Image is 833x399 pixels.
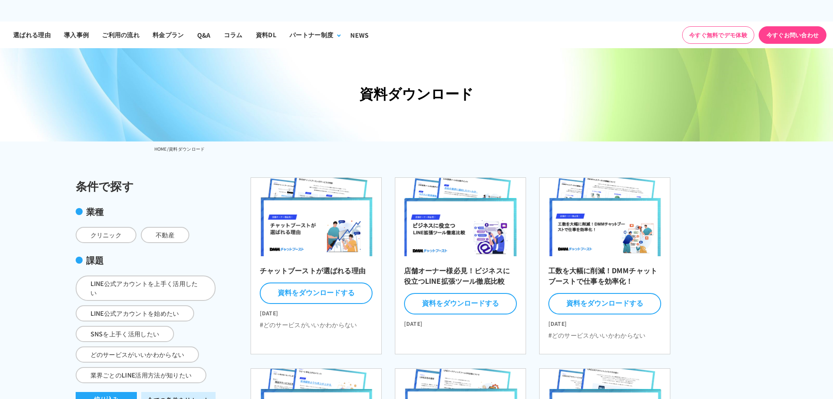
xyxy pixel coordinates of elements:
[251,177,382,354] a: チャットブーストが選ばれる理由 資料をダウンロードする [DATE] #どのサービスがいいかわからない
[76,326,174,342] span: SNSを上手く活用したい
[260,282,373,304] button: 資料をダウンロードする
[289,30,333,39] div: パートナー制度
[7,21,57,48] a: 選ばれる理由
[344,21,375,48] a: NEWS
[404,265,517,291] h2: 店舗オーナー様必見！ビジネスに役立つLINE拡張ツール徹底比較
[260,320,357,329] li: #どのサービスがいいかわからない
[146,21,191,48] a: 料金プラン
[76,177,216,194] div: 条件で探す
[57,21,95,48] a: 導入事例
[154,83,679,104] h1: 資料ダウンロード
[548,293,661,314] button: 資料をダウンロードする
[249,21,283,48] a: 資料DL
[260,265,373,281] h2: チャットブーストが選ばれる理由
[76,227,137,243] span: クリニック
[95,21,146,48] a: ご利用の流れ
[548,331,646,340] li: #どのサービスがいいかわからない
[76,254,216,267] div: 課題
[167,144,169,154] li: /
[191,21,217,48] a: Q&A
[169,144,205,154] li: 資料ダウンロード
[404,293,517,314] button: 資料をダウンロードする
[548,265,661,291] h2: 工数を大幅に削減！DMMチャットブーストで仕事を効率化！
[141,227,189,243] span: 不動産
[548,316,661,327] time: [DATE]
[682,26,754,44] a: 今すぐ無料でデモ体験
[759,26,826,44] a: 今すぐお問い合わせ
[217,21,249,48] a: コラム
[404,316,517,327] time: [DATE]
[76,205,216,218] div: 業種
[539,177,670,354] a: 工数を大幅に削減！DMMチャットブーストで仕事を効率化！ 資料をダウンロードする [DATE] #どのサービスがいいかわからない
[260,306,373,317] time: [DATE]
[76,305,194,321] span: LINE公式アカウントを始めたい
[76,346,199,363] span: どのサービスがいいかわからない
[395,177,526,354] a: 店舗オーナー様必見！ビジネスに役立つLINE拡張ツール徹底比較 資料をダウンロードする [DATE]
[154,145,167,152] a: HOME
[76,367,207,383] span: 業界ごとのLINE活用方法が知りたい
[76,275,216,301] span: LINE公式アカウントを上手く活用したい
